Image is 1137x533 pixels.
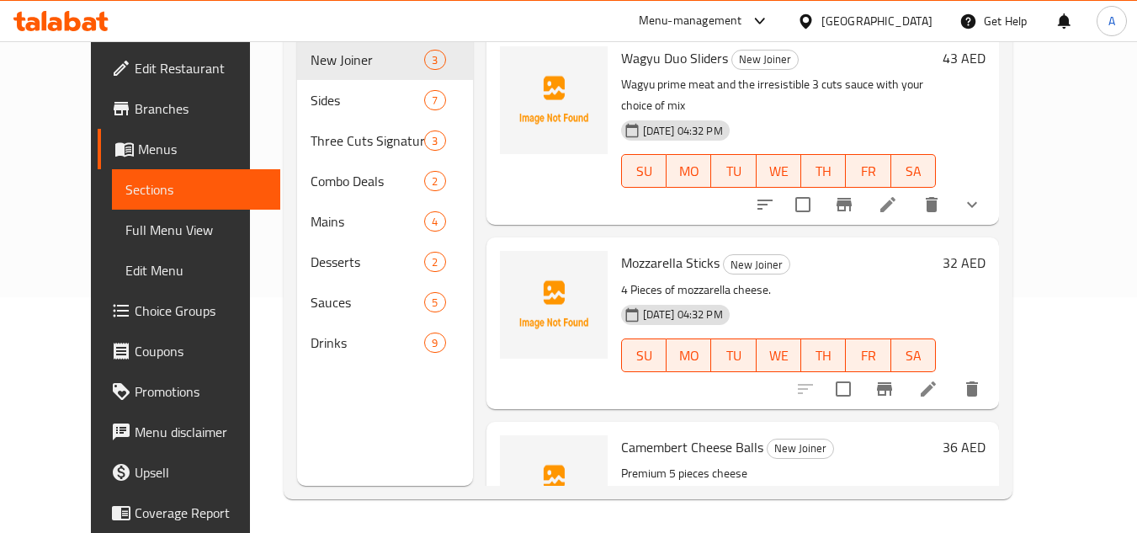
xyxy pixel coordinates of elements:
span: WE [763,159,794,184]
button: WE [757,338,801,372]
span: New Joiner [311,50,424,70]
a: Promotions [98,371,281,412]
div: New Joiner [723,254,790,274]
span: Upsell [135,462,268,482]
div: Three Cuts Signature Burgers [311,131,424,151]
a: Choice Groups [98,290,281,331]
span: 2 [425,254,444,270]
span: MO [673,159,704,184]
div: Menu-management [639,11,742,31]
span: Full Menu View [125,220,268,240]
span: SA [898,344,929,368]
span: TU [718,159,749,184]
div: items [424,211,445,232]
span: A [1108,12,1115,30]
p: Wagyu prime meat and the irresistible 3 cuts sauce with your choice of mix [621,74,937,116]
span: Choice Groups [135,301,268,321]
span: [DATE] 04:32 PM [636,123,730,139]
button: FR [846,154,890,188]
a: Menus [98,129,281,169]
span: Wagyu Duo Sliders [621,45,728,71]
button: SU [621,154,667,188]
span: [DATE] 04:32 PM [636,306,730,322]
span: 5 [425,295,444,311]
span: 3 [425,133,444,149]
nav: Menu sections [297,33,473,370]
a: Coverage Report [98,493,281,533]
span: Sections [125,179,268,200]
span: WE [763,344,794,368]
a: Edit Menu [112,250,281,290]
button: MO [667,338,711,372]
div: items [424,292,445,312]
span: New Joiner [732,50,798,69]
div: Combo Deals2 [297,161,473,201]
span: SA [898,159,929,184]
span: Desserts [311,252,424,272]
span: Coverage Report [135,503,268,523]
img: Wagyu Duo Sliders [500,46,608,154]
img: Mozzarella Sticks [500,251,608,359]
span: 3 [425,52,444,68]
span: Select to update [826,371,861,407]
span: TU [718,344,749,368]
span: 7 [425,93,444,109]
button: delete [911,184,952,225]
button: MO [667,154,711,188]
span: Menu disclaimer [135,422,268,442]
span: FR [853,344,884,368]
span: 4 [425,214,444,230]
span: TH [808,344,839,368]
button: SA [891,338,936,372]
svg: Show Choices [962,195,982,215]
span: Mains [311,211,424,232]
span: Edit Menu [125,260,268,280]
button: sort-choices [745,184,785,225]
a: Coupons [98,331,281,371]
span: Drinks [311,333,424,353]
a: Upsell [98,452,281,493]
a: Branches [98,88,281,129]
div: Three Cuts Signature Burgers3 [297,120,473,161]
span: 9 [425,335,444,351]
span: New Joiner [768,439,833,458]
button: TH [801,338,846,372]
p: 4 Pieces of mozzarella cheese. [621,280,937,301]
div: Sides7 [297,80,473,120]
a: Full Menu View [112,210,281,250]
span: Menus [138,139,268,159]
p: Premium 5 pieces cheese [621,463,937,484]
span: Sides [311,90,424,110]
a: Sections [112,169,281,210]
a: Edit menu item [918,379,938,399]
span: Coupons [135,341,268,361]
button: show more [952,184,992,225]
h6: 36 AED [943,435,986,459]
span: Branches [135,99,268,119]
div: Mains4 [297,201,473,242]
div: New Joiner3 [297,40,473,80]
button: SA [891,154,936,188]
span: Combo Deals [311,171,424,191]
button: Branch-specific-item [864,369,905,409]
div: [GEOGRAPHIC_DATA] [821,12,932,30]
span: SU [629,159,660,184]
button: TU [711,338,756,372]
button: FR [846,338,890,372]
div: items [424,131,445,151]
span: MO [673,344,704,368]
span: 2 [425,173,444,189]
button: Branch-specific-item [824,184,864,225]
div: items [424,50,445,70]
span: New Joiner [724,255,789,274]
h6: 43 AED [943,46,986,70]
a: Edit menu item [878,195,898,215]
span: Sauces [311,292,424,312]
span: Select to update [785,187,821,222]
